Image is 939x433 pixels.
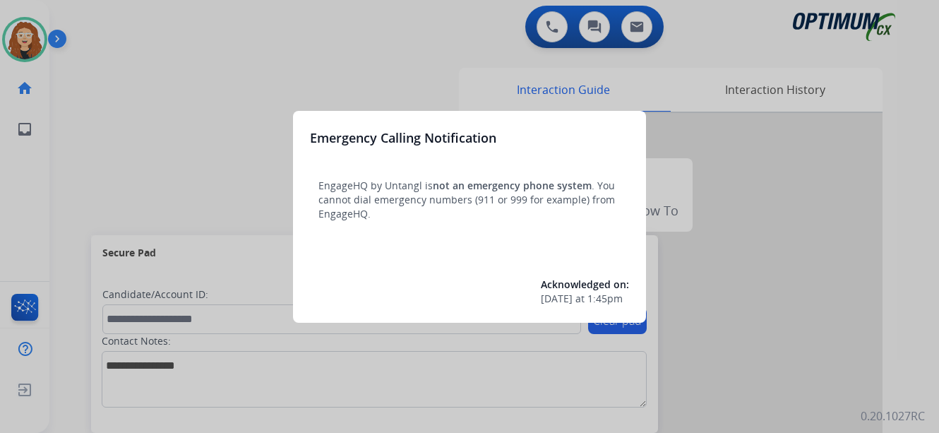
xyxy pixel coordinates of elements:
p: EngageHQ by Untangl is . You cannot dial emergency numbers (911 or 999 for example) from EngageHQ. [318,179,621,221]
span: [DATE] [541,292,573,306]
h3: Emergency Calling Notification [310,128,496,148]
span: Acknowledged on: [541,278,629,291]
span: 1:45pm [587,292,623,306]
div: at [541,292,629,306]
span: not an emergency phone system [433,179,592,192]
p: 0.20.1027RC [861,408,925,425]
